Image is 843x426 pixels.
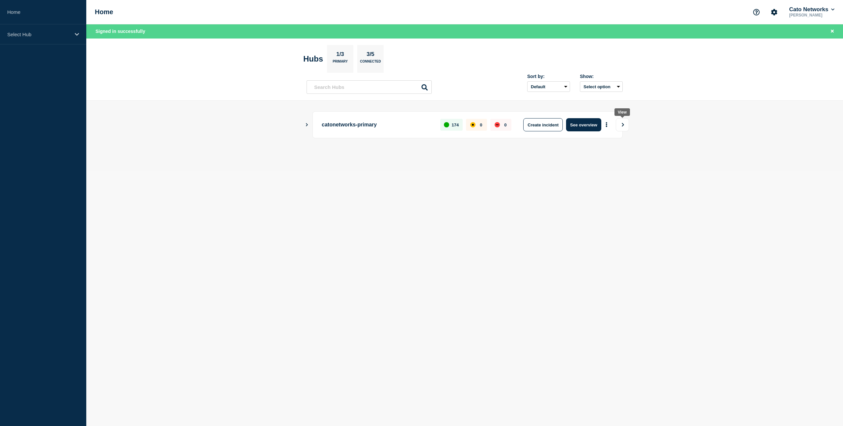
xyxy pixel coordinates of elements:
[333,60,348,67] p: Primary
[504,122,506,127] p: 0
[828,28,836,35] button: Close banner
[364,51,377,60] p: 3/5
[95,8,113,16] h1: Home
[470,122,476,127] div: affected
[322,118,433,131] p: catonetworks-primary
[444,122,449,127] div: up
[580,81,623,92] button: Select option
[527,81,570,92] select: Sort by
[767,5,781,19] button: Account settings
[305,122,309,127] button: Show Connected Hubs
[616,118,629,131] button: View
[303,54,323,64] h2: Hubs
[7,32,70,37] p: Select Hub
[580,74,623,79] div: Show:
[788,13,836,17] p: [PERSON_NAME]
[334,51,347,60] p: 1/3
[360,60,381,67] p: Connected
[495,122,500,127] div: down
[618,110,627,115] div: View
[480,122,482,127] p: 0
[602,119,611,131] button: More actions
[788,6,836,13] button: Cato Networks
[749,5,763,19] button: Support
[527,74,570,79] div: Sort by:
[523,118,563,131] button: Create incident
[452,122,459,127] p: 174
[307,80,432,94] input: Search Hubs
[566,118,601,131] button: See overview
[95,29,145,34] span: Signed in successfully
